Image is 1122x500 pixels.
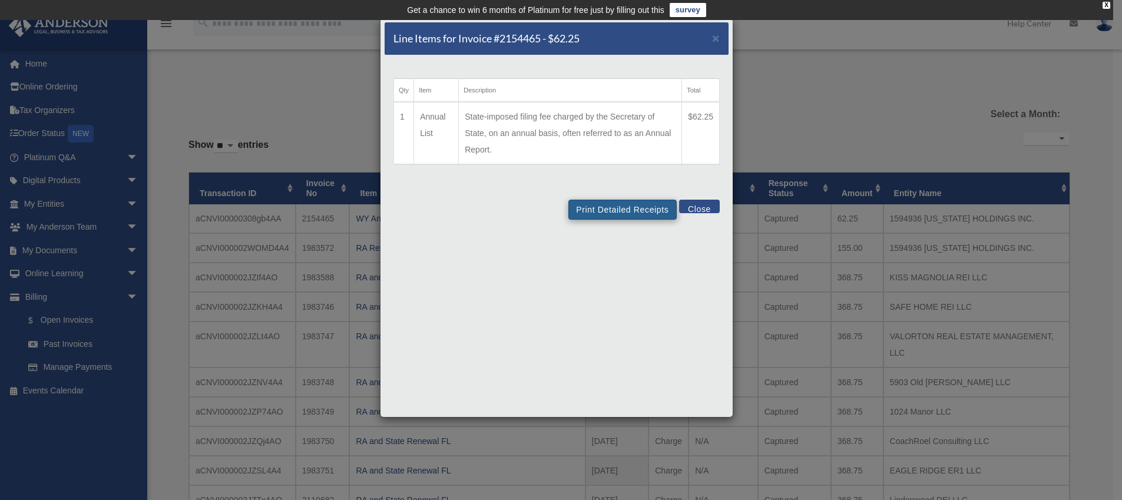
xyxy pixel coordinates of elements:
[682,79,720,102] th: Total
[459,79,682,102] th: Description
[712,31,720,45] span: ×
[393,31,580,46] h5: Line Items for Invoice #2154465 - $62.25
[670,3,706,17] a: survey
[394,102,414,164] td: 1
[414,79,459,102] th: Item
[407,3,664,17] div: Get a chance to win 6 months of Platinum for free just by filling out this
[459,102,682,164] td: State-imposed filing fee charged by the Secretary of State, on an annual basis, often referred to...
[568,200,676,220] button: Print Detailed Receipts
[679,200,720,213] button: Close
[414,102,459,164] td: Annual List
[1103,2,1110,9] div: close
[712,32,720,44] button: Close
[682,102,720,164] td: $62.25
[394,79,414,102] th: Qty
